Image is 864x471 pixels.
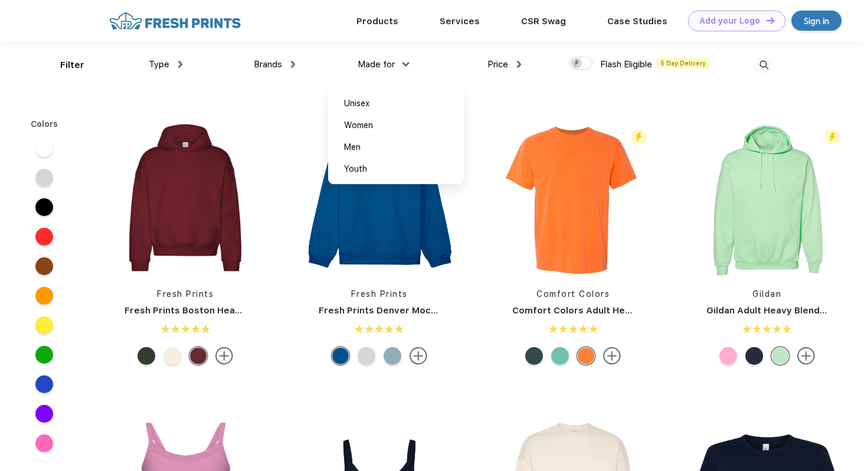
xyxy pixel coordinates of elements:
div: Men [344,141,361,153]
a: Comfort Colors Adult Heavyweight T-Shirt [512,305,705,316]
div: Ash Grey [358,347,375,365]
img: dropdown.png [517,61,521,68]
img: more.svg [410,347,427,365]
div: Mint Green [771,347,789,365]
span: Brands [254,59,282,70]
div: Buttermilk [163,347,181,365]
img: dropdown.png [178,61,182,68]
div: Burnt Orange [577,347,595,365]
a: Gildan [752,289,781,299]
span: Price [487,59,508,70]
span: 5 Day Delivery [657,58,709,68]
img: func=resize&h=266 [107,119,264,276]
div: Unisex [344,97,369,110]
div: Add your Logo [699,16,760,26]
span: Made for [358,59,395,70]
img: fo%20logo%202.webp [106,11,244,31]
span: Type [149,59,169,70]
div: Sign in [804,14,829,28]
a: Fresh Prints Boston Heavyweight Hoodie [125,305,311,316]
div: Women [344,119,373,132]
img: func=resize&h=266 [689,119,846,276]
img: flash_active_toggle.svg [824,129,840,145]
div: Filter [60,58,84,72]
div: Ht Sprt Drk Navy [745,347,763,365]
img: flash_active_toggle.svg [631,129,647,145]
img: more.svg [215,347,233,365]
img: func=resize&h=266 [301,119,458,276]
a: Fresh Prints [157,289,214,299]
span: Flash Eligible [600,59,652,70]
img: dropdown.png [402,62,410,66]
a: Fresh Prints Denver Mock Neck Heavyweight Sweatshirt [319,305,575,316]
img: func=resize&h=266 [495,119,652,276]
img: DT [766,17,774,24]
div: Forest Green [138,347,155,365]
div: Youth [344,163,367,175]
div: Safety Pink [719,347,737,365]
div: Royal Blue [332,347,349,365]
img: more.svg [797,347,815,365]
div: Slate Blue [384,347,401,365]
a: Fresh Prints [351,289,408,299]
img: dropdown.png [291,61,295,68]
img: desktop_search.svg [754,55,774,75]
div: Colors [22,118,67,130]
div: Chalky Mint [551,347,569,365]
a: Products [356,16,398,27]
a: Comfort Colors [536,289,610,299]
img: more.svg [603,347,621,365]
div: Blue Spruce [525,347,543,365]
a: Sign in [791,11,842,31]
div: Crimson Red [189,347,207,365]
